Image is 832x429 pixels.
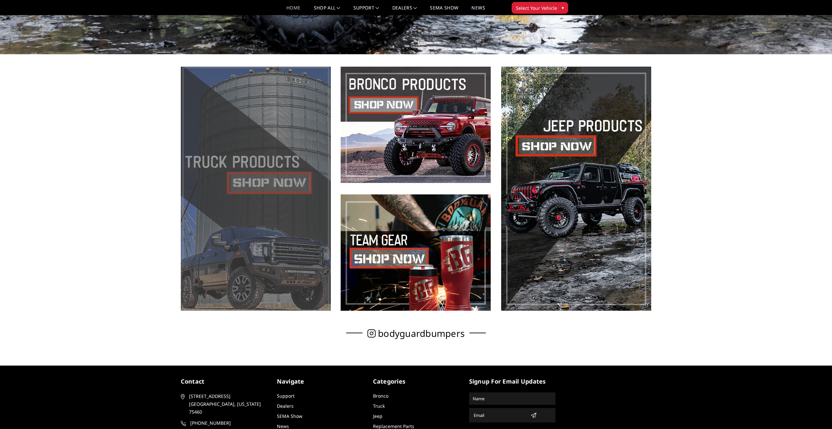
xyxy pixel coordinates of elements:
a: SEMA Show [430,6,458,15]
button: Select Your Vehicle [512,2,568,14]
a: Truck [373,403,385,409]
a: [PHONE_NUMBER] [181,419,267,427]
h5: signup for email updates [469,377,555,386]
input: Email [471,410,528,421]
a: Support [277,393,295,399]
a: Support [353,6,379,15]
a: News [471,6,485,15]
a: shop all [314,6,340,15]
h5: contact [181,377,267,386]
input: Name [470,393,554,404]
span: Select Your Vehicle [516,5,557,11]
h5: Categories [373,377,459,386]
a: SEMA Show [277,413,302,419]
a: Bronco [373,393,388,399]
span: [PHONE_NUMBER] [190,419,266,427]
a: Dealers [392,6,417,15]
span: [STREET_ADDRESS] [GEOGRAPHIC_DATA], [US_STATE] 75460 [189,392,265,416]
iframe: Chat Widget [799,398,832,429]
a: Jeep [373,413,382,419]
a: Home [286,6,300,15]
span: bodyguardbumpers [378,330,465,337]
h5: Navigate [277,377,363,386]
a: Dealers [277,403,294,409]
span: ▾ [562,4,564,11]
